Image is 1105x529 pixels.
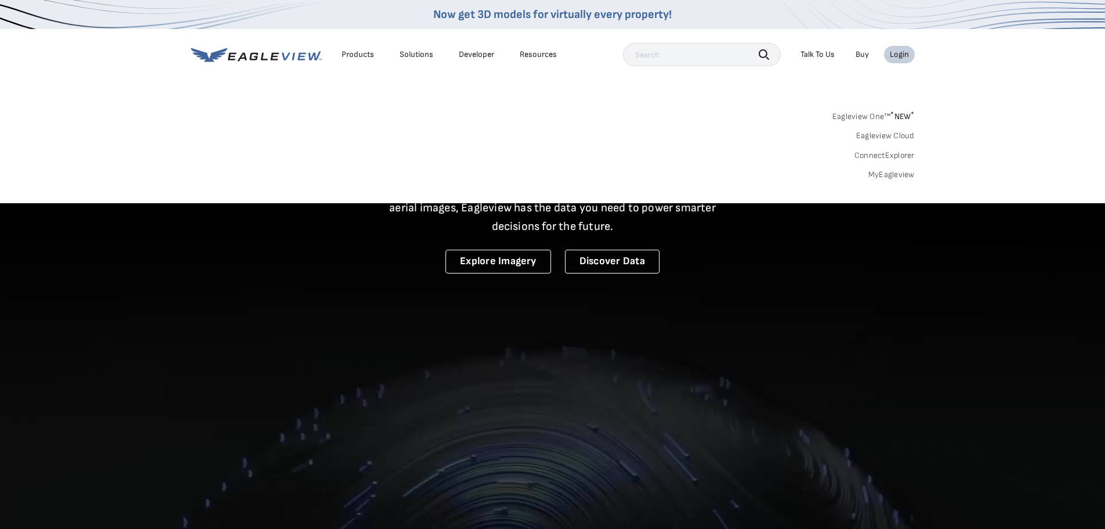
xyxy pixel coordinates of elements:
[868,170,915,180] a: MyEagleview
[433,8,672,21] a: Now get 3D models for virtually every property!
[400,49,433,60] div: Solutions
[445,250,551,274] a: Explore Imagery
[375,180,730,236] p: A new era starts here. Built on more than 3.5 billion high-resolution aerial images, Eagleview ha...
[854,150,915,161] a: ConnectExplorer
[459,49,494,60] a: Developer
[565,250,660,274] a: Discover Data
[342,49,374,60] div: Products
[832,108,915,121] a: Eagleview One™*NEW*
[856,49,869,60] a: Buy
[800,49,835,60] div: Talk To Us
[890,111,914,121] span: NEW
[856,131,915,141] a: Eagleview Cloud
[890,49,909,60] div: Login
[623,43,781,66] input: Search
[520,49,557,60] div: Resources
